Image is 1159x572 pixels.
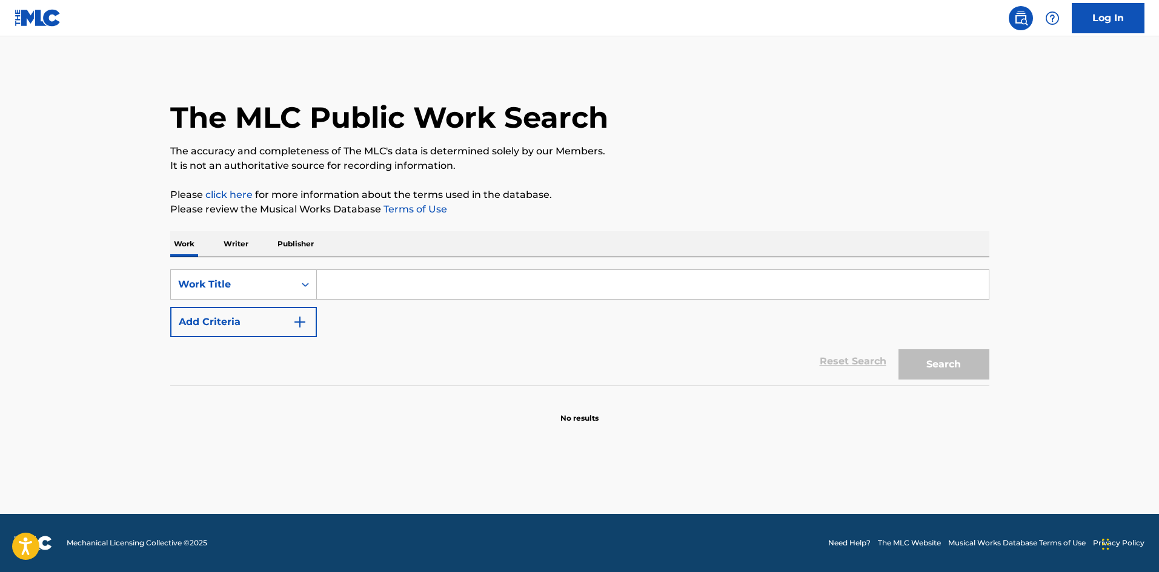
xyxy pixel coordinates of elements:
[170,188,989,202] p: Please for more information about the terms used in the database.
[560,398,599,424] p: No results
[1098,514,1159,572] iframe: Chat Widget
[15,536,52,550] img: logo
[948,537,1086,548] a: Musical Works Database Terms of Use
[178,277,287,292] div: Work Title
[293,315,307,329] img: 9d2ae6d4665cec9f34b9.svg
[1014,11,1028,25] img: search
[170,99,608,136] h1: The MLC Public Work Search
[1045,11,1060,25] img: help
[828,537,871,548] a: Need Help?
[274,231,317,257] p: Publisher
[170,144,989,159] p: The accuracy and completeness of The MLC's data is determined solely by our Members.
[170,307,317,337] button: Add Criteria
[170,159,989,173] p: It is not an authoritative source for recording information.
[15,9,61,27] img: MLC Logo
[381,203,447,215] a: Terms of Use
[205,189,253,200] a: click here
[170,202,989,217] p: Please review the Musical Works Database
[1040,6,1064,30] div: Help
[67,537,207,548] span: Mechanical Licensing Collective © 2025
[1102,526,1109,562] div: Drag
[220,231,252,257] p: Writer
[1072,3,1144,33] a: Log In
[878,537,941,548] a: The MLC Website
[170,269,989,386] form: Search Form
[1093,537,1144,548] a: Privacy Policy
[170,231,198,257] p: Work
[1009,6,1033,30] a: Public Search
